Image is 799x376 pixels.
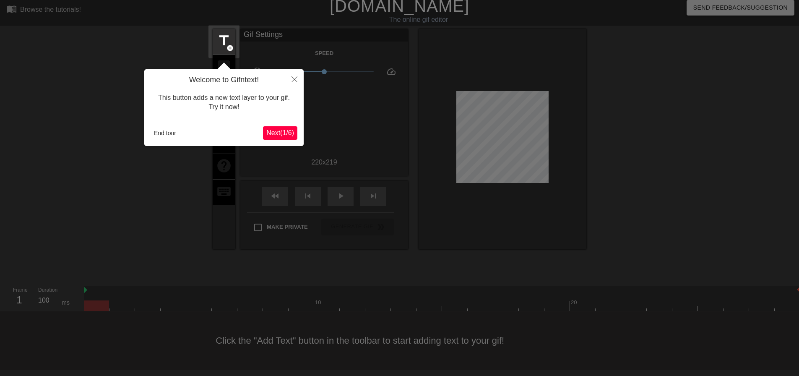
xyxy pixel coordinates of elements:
button: Close [285,69,304,89]
button: Next [263,126,297,140]
h4: Welcome to Gifntext! [151,76,297,85]
button: End tour [151,127,180,139]
span: Next ( 1 / 6 ) [266,129,294,136]
div: This button adds a new text layer to your gif. Try it now! [151,85,297,120]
